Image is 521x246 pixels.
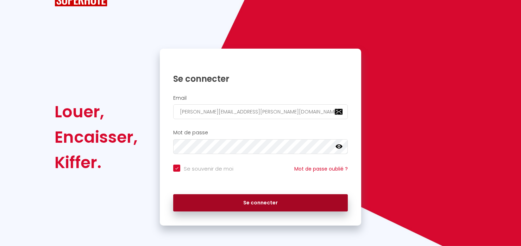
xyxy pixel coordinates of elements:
button: Se connecter [173,194,348,212]
a: Mot de passe oublié ? [294,165,348,172]
h1: Se connecter [173,73,348,84]
input: Ton Email [173,104,348,119]
div: Louer, [55,99,138,124]
h2: Mot de passe [173,130,348,136]
div: Encaisser, [55,124,138,150]
h2: Email [173,95,348,101]
button: Ouvrir le widget de chat LiveChat [6,3,27,24]
div: Kiffer. [55,150,138,175]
